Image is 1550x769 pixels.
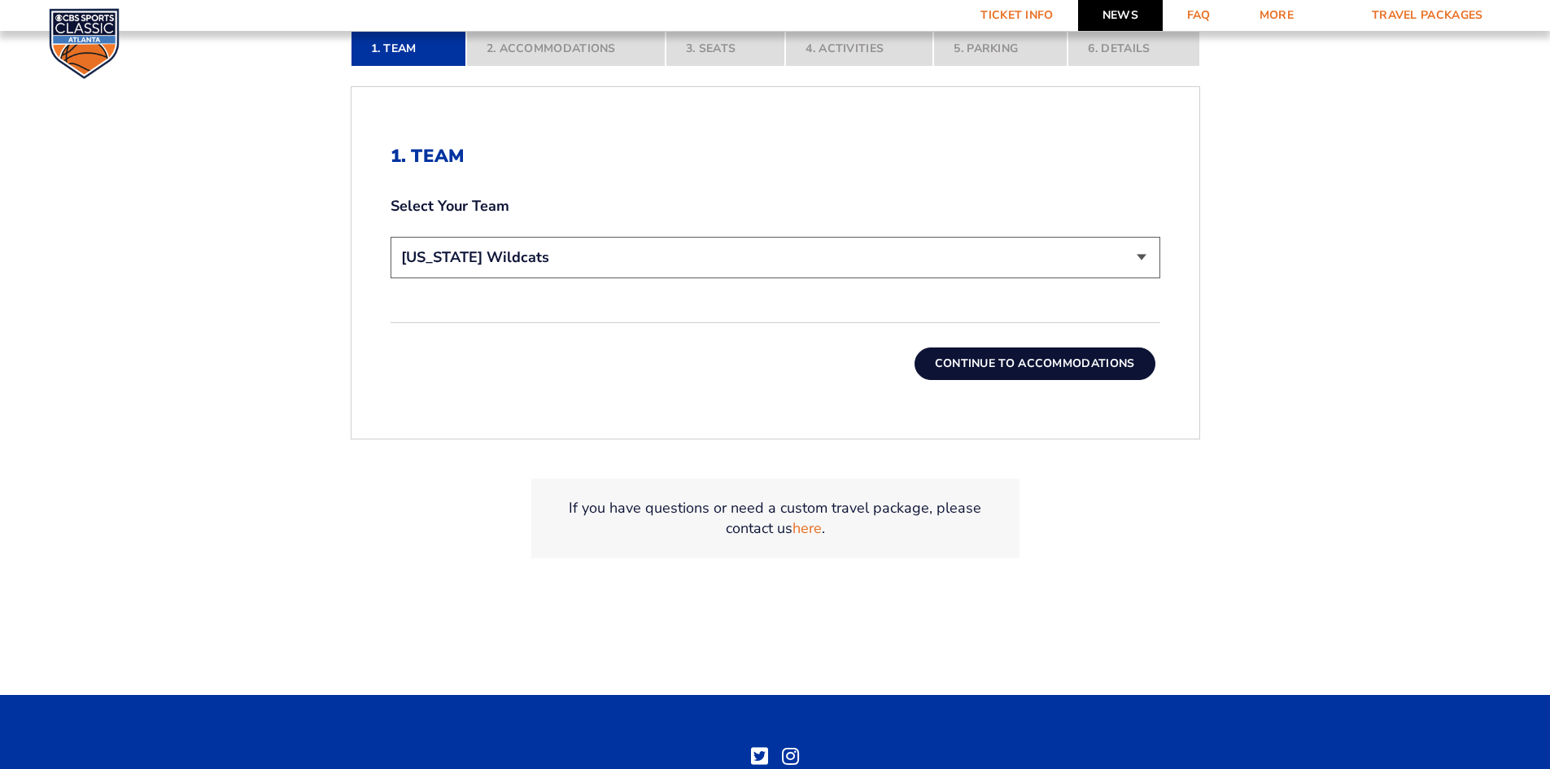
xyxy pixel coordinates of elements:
[915,347,1155,380] button: Continue To Accommodations
[551,498,1000,539] p: If you have questions or need a custom travel package, please contact us .
[792,518,822,539] a: here
[49,8,120,79] img: CBS Sports Classic
[391,146,1160,167] h2: 1. Team
[391,196,1160,216] label: Select Your Team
